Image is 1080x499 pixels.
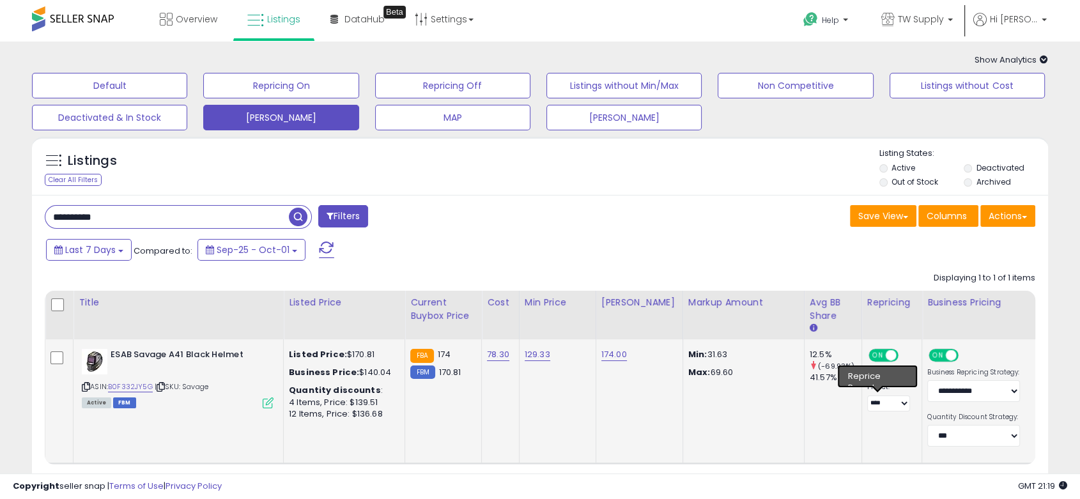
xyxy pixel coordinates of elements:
strong: Max: [688,366,711,378]
small: (-69.93%) [818,361,854,371]
button: Non Competitive [718,73,873,98]
div: Avg BB Share [810,296,856,323]
small: Avg BB Share. [810,323,817,334]
div: Business Pricing [927,296,1057,309]
span: DataHub [344,13,385,26]
div: Displaying 1 to 1 of 1 items [934,272,1035,284]
div: Preset: [867,383,912,411]
div: Tooltip anchor [383,6,406,19]
span: OFF [957,350,977,361]
span: | SKU: Savage [155,381,208,392]
button: Listings without Min/Max [546,73,702,98]
span: OFF [897,350,917,361]
div: 4 Items, Price: $139.51 [289,397,395,408]
span: Listings [267,13,300,26]
a: Terms of Use [109,480,164,492]
span: Last 7 Days [65,243,116,256]
b: Listed Price: [289,348,347,360]
b: ESAB Savage A41 Black Helmet [111,349,266,364]
button: [PERSON_NAME] [546,105,702,130]
span: 2025-10-9 21:19 GMT [1018,480,1067,492]
div: [PERSON_NAME] [601,296,677,309]
a: Help [793,2,861,42]
i: Get Help [803,12,819,27]
small: FBA [410,349,434,363]
p: 69.60 [688,367,794,378]
button: Last 7 Days [46,239,132,261]
span: Sep-25 - Oct-01 [217,243,289,256]
label: Out of Stock [891,176,938,187]
span: 174 [437,348,450,360]
p: 31.63 [688,349,794,360]
b: Business Price: [289,366,359,378]
span: ON [870,350,886,361]
h5: Listings [68,152,117,170]
a: B0F332JY5G [108,381,153,392]
img: 31fN1VTnOWL._SL40_.jpg [82,349,107,374]
span: FBM [113,397,136,408]
strong: Min: [688,348,707,360]
button: Repricing On [203,73,359,98]
button: Columns [918,205,978,227]
div: ASIN: [82,349,274,407]
span: Help [822,15,839,26]
div: 41.57% [810,372,861,383]
div: Amazon AI [867,369,912,380]
label: Business Repricing Strategy: [927,368,1020,377]
div: 12 Items, Price: $136.68 [289,408,395,420]
div: Clear All Filters [45,174,102,186]
div: Markup Amount [688,296,799,309]
a: Privacy Policy [166,480,222,492]
div: $140.04 [289,367,395,378]
button: Deactivated & In Stock [32,105,187,130]
span: TW Supply [898,13,944,26]
span: ON [930,350,946,361]
div: Current Buybox Price [410,296,476,323]
a: 174.00 [601,348,627,361]
button: Repricing Off [375,73,530,98]
small: FBM [410,365,435,379]
button: Sep-25 - Oct-01 [197,239,305,261]
label: Archived [976,176,1011,187]
button: [PERSON_NAME] [203,105,359,130]
button: Save View [850,205,916,227]
a: 78.30 [487,348,509,361]
div: Repricing [867,296,916,309]
span: Overview [176,13,217,26]
a: Hi [PERSON_NAME] [973,13,1047,42]
label: Deactivated [976,162,1024,173]
div: : [289,385,395,396]
button: Actions [980,205,1035,227]
span: All listings currently available for purchase on Amazon [82,397,111,408]
a: 129.33 [525,348,550,361]
p: Listing States: [879,148,1048,160]
div: seller snap | | [13,480,222,493]
button: Listings without Cost [890,73,1045,98]
strong: Copyright [13,480,59,492]
button: MAP [375,105,530,130]
span: Show Analytics [975,54,1048,66]
div: Cost [487,296,514,309]
div: $170.81 [289,349,395,360]
span: Hi [PERSON_NAME] [990,13,1038,26]
button: Filters [318,205,368,227]
span: Compared to: [134,245,192,257]
label: Active [891,162,915,173]
div: Title [79,296,278,309]
button: Default [32,73,187,98]
b: Quantity discounts [289,384,381,396]
div: Min Price [525,296,590,309]
div: Listed Price [289,296,399,309]
div: 12.5% [810,349,861,360]
span: Columns [927,210,967,222]
span: 170.81 [438,366,461,378]
label: Quantity Discount Strategy: [927,413,1020,422]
